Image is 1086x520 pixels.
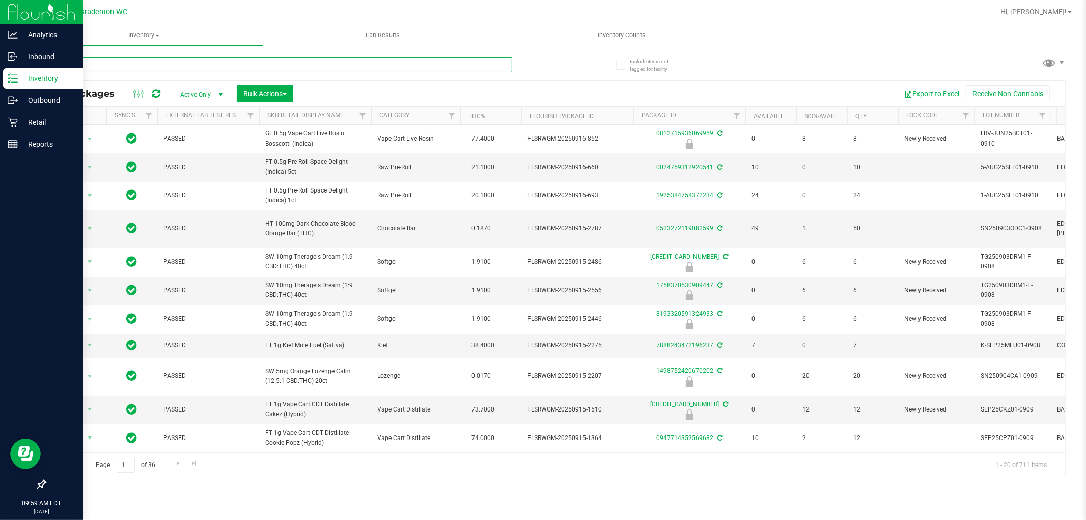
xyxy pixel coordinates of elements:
[853,257,892,267] span: 6
[853,190,892,200] span: 24
[527,224,627,233] span: FLSRWGM-20250915-2787
[45,57,512,72] input: Search Package ID, Item Name, SKU, Lot or Part Number...
[18,29,79,41] p: Analytics
[163,371,253,381] span: PASSED
[656,342,713,349] a: 7888243472196237
[265,400,365,419] span: FT 1g Vape Cart CDT Distillate Cakez (Hybrid)
[466,221,496,236] span: 0.1870
[527,162,627,172] span: FLSRWGM-20250916-660
[83,283,96,297] span: select
[163,286,253,295] span: PASSED
[83,160,96,174] span: select
[53,88,125,99] span: All Packages
[716,130,722,137] span: Sync from Compliance System
[802,224,841,233] span: 1
[898,85,966,102] button: Export to Excel
[981,341,1045,350] span: K-SEP25MFU01-0908
[466,369,496,384] span: 0.0170
[802,341,841,350] span: 0
[18,50,79,63] p: Inbound
[5,499,79,508] p: 09:59 AM EDT
[853,162,892,172] span: 10
[656,367,713,374] a: 1498752420670202
[716,282,722,289] span: Sync from Compliance System
[1000,8,1067,16] span: Hi, [PERSON_NAME]!
[8,95,18,105] inline-svg: Outbound
[853,314,892,324] span: 6
[651,401,719,408] a: [CREDIT_CARD_NUMBER]
[127,283,137,297] span: In Sync
[527,134,627,144] span: FLSRWGM-20250916-852
[981,190,1045,200] span: 1-AUG25SEL01-0910
[237,85,293,102] button: Bulk Actions
[853,224,892,233] span: 50
[958,107,974,124] a: Filter
[171,457,185,471] a: Go to the next page
[981,405,1045,415] span: SEP25CKZ01-0909
[716,163,722,171] span: Sync from Compliance System
[18,72,79,85] p: Inventory
[377,341,454,350] span: Kief
[751,405,790,415] span: 0
[751,341,790,350] span: 7
[656,191,713,199] a: 1925384758372234
[127,312,137,326] span: In Sync
[751,433,790,443] span: 10
[163,405,253,415] span: PASSED
[722,401,729,408] span: Sync from Compliance System
[243,90,287,98] span: Bulk Actions
[163,134,253,144] span: PASSED
[802,433,841,443] span: 2
[10,439,41,469] iframe: Resource center
[802,314,841,324] span: 6
[716,342,722,349] span: Sync from Compliance System
[127,338,137,352] span: In Sync
[163,224,253,233] span: PASSED
[632,139,747,149] div: Newly Received
[751,224,790,233] span: 49
[377,371,454,381] span: Lozenge
[18,138,79,150] p: Reports
[263,24,502,46] a: Lab Results
[656,225,713,232] a: 0523272119082599
[855,113,867,120] a: Qty
[377,190,454,200] span: Raw Pre-Roll
[377,257,454,267] span: Softgel
[853,134,892,144] span: 8
[265,309,365,329] span: SW 10mg Theragels Dream (1:9 CBD:THC) 40ct
[379,112,409,119] a: Category
[1034,107,1051,124] a: Filter
[127,131,137,146] span: In Sync
[352,31,413,40] span: Lab Results
[527,314,627,324] span: FLSRWGM-20250915-2446
[466,255,496,269] span: 1.9100
[802,371,841,381] span: 20
[163,190,253,200] span: PASSED
[163,257,253,267] span: PASSED
[632,409,747,420] div: Newly Received
[265,157,365,177] span: FT 0.5g Pre-Roll Space Delight (Indica) 5ct
[853,405,892,415] span: 12
[751,314,790,324] span: 0
[804,113,850,120] a: Non-Available
[377,405,454,415] span: Vape Cart Distillate
[722,253,729,260] span: Sync from Compliance System
[242,107,259,124] a: Filter
[83,402,96,417] span: select
[8,73,18,84] inline-svg: Inventory
[651,253,719,260] a: [CREDIT_CARD_NUMBER]
[502,24,741,46] a: Inventory Counts
[530,113,594,120] a: Flourish Package ID
[630,58,681,73] span: Include items not tagged for facility
[853,286,892,295] span: 6
[729,107,745,124] a: Filter
[265,428,365,448] span: FT 1g Vape Cart CDT Distillate Cookie Popz (Hybrid)
[656,130,713,137] a: 0812715936069959
[632,376,747,387] div: Newly Received
[83,312,96,326] span: select
[966,85,1050,102] button: Receive Non-Cannabis
[716,367,722,374] span: Sync from Compliance System
[466,160,499,175] span: 21.1000
[127,369,137,383] span: In Sync
[80,8,128,16] span: Bradenton WC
